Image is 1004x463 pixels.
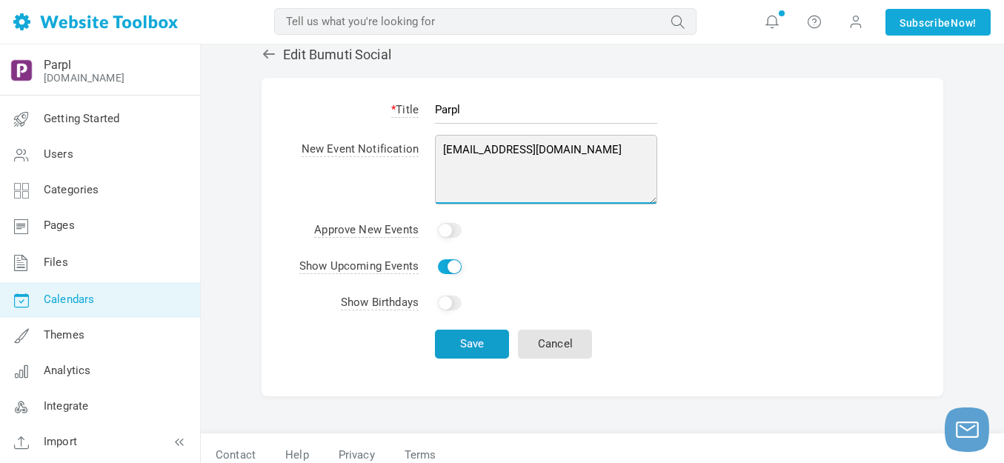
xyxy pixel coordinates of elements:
[44,183,99,196] span: Categories
[10,59,33,82] img: output-onlinepngtools%20-%202025-05-26T183955.010.png
[885,9,991,36] a: SubscribeNow!
[44,293,94,306] span: Calendars
[945,407,989,452] button: Launch chat
[435,330,509,359] button: Save
[302,142,419,157] span: New Event Notification
[44,399,88,413] span: Integrate
[262,47,943,63] h2: Edit Bumuti Social
[341,296,419,310] span: Show Birthdays
[44,72,124,84] a: [DOMAIN_NAME]
[44,328,84,342] span: Themes
[44,364,90,377] span: Analytics
[951,15,977,31] span: Now!
[44,435,77,448] span: Import
[44,112,119,125] span: Getting Started
[44,219,75,232] span: Pages
[435,135,657,204] textarea: Recipient Email Addresses
[44,256,68,269] span: Files
[518,330,592,359] a: Cancel
[44,58,71,72] a: Parpl
[44,147,73,161] span: Users
[314,223,419,238] span: Approve New Events
[391,103,419,118] span: Title
[274,8,697,35] input: Tell us what you're looking for
[299,259,419,274] span: Show Upcoming Events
